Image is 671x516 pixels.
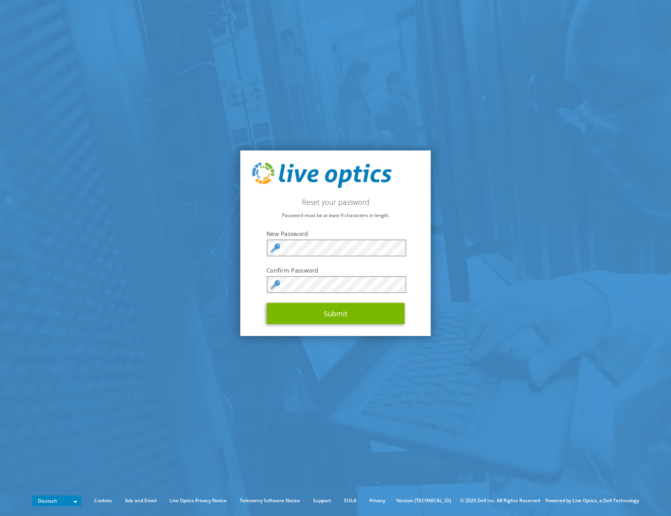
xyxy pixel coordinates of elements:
li: Powered by Live Optics, a Dell Technology [545,496,639,505]
li: Version [TECHNICAL_ID] [392,496,455,505]
li: © 2025 Dell Inc. All Rights Reserved [456,496,544,505]
h2: Reset your password [252,198,419,206]
label: Confirm Password [267,266,404,274]
button: Submit [267,303,404,324]
a: Privacy [363,496,391,505]
a: Cookies [88,496,118,505]
a: Telemetry Software Notice [234,496,306,505]
a: Live Optics Privacy Notice [164,496,233,505]
a: EULA [338,496,362,505]
p: Password must be at least 9 characters in length. [252,211,419,220]
a: Ads and Email [119,496,162,505]
a: Support [307,496,337,505]
label: New Password [267,230,404,238]
img: live_optics_svg.svg [252,162,392,188]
